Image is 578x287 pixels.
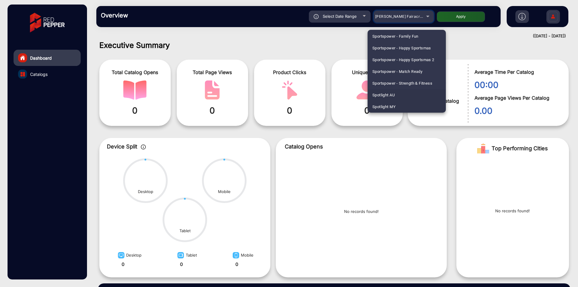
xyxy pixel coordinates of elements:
[372,54,434,66] span: Sportspower - Happy Sportsmas 2
[372,101,396,113] span: Spotlight MY
[372,30,418,42] span: Sportspower - Family Fun
[372,89,395,101] span: Spotlight AU
[372,77,432,89] span: Sportspower - Strength & Fitness
[372,42,431,54] span: Sportspower - Happy Sportsmas
[372,66,422,77] span: Sportspower - Match Ready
